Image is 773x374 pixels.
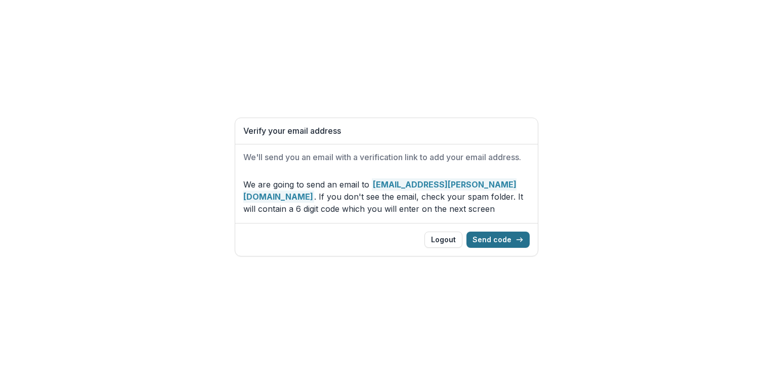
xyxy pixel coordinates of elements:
[466,232,530,248] button: Send code
[243,153,530,162] h2: We'll send you an email with a verification link to add your email address.
[243,178,530,215] p: We are going to send an email to . If you don't see the email, check your spam folder. It will co...
[243,126,530,136] h1: Verify your email address
[424,232,462,248] button: Logout
[243,178,517,203] strong: [EMAIL_ADDRESS][PERSON_NAME][DOMAIN_NAME]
